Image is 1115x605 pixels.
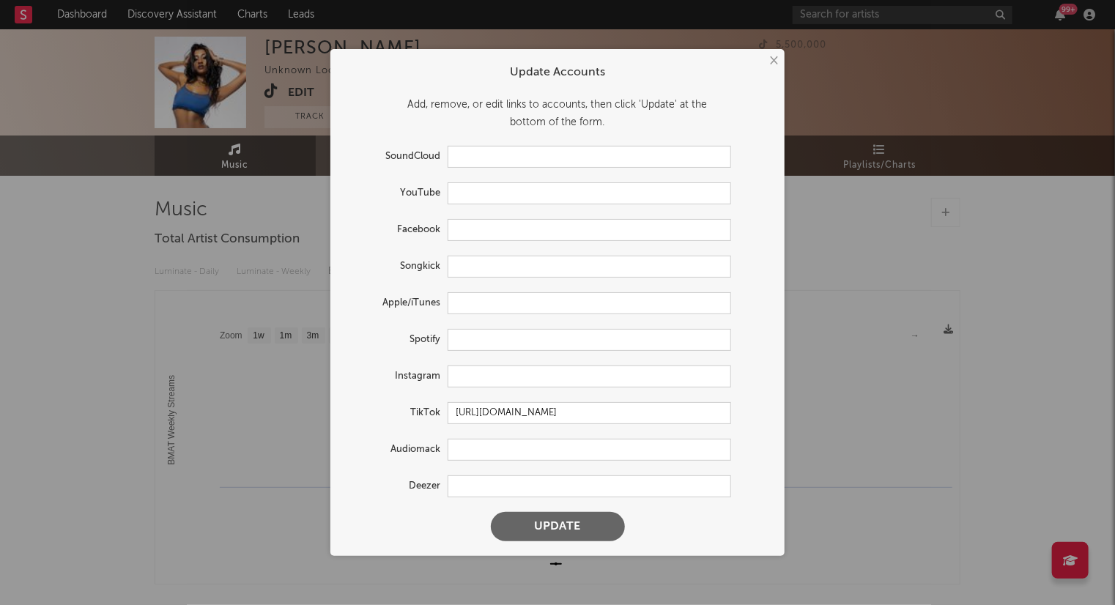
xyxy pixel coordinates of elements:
[345,64,770,81] div: Update Accounts
[345,331,448,349] label: Spotify
[345,294,448,312] label: Apple/iTunes
[345,96,770,131] div: Add, remove, or edit links to accounts, then click 'Update' at the bottom of the form.
[345,441,448,459] label: Audiomack
[345,258,448,275] label: Songkick
[345,478,448,495] label: Deezer
[491,512,625,541] button: Update
[345,221,448,239] label: Facebook
[345,185,448,202] label: YouTube
[345,368,448,385] label: Instagram
[345,148,448,166] label: SoundCloud
[345,404,448,422] label: TikTok
[765,53,781,69] button: ×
